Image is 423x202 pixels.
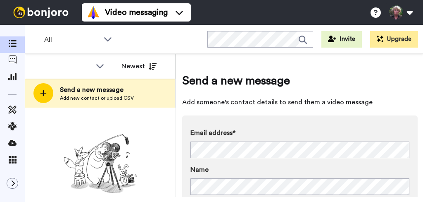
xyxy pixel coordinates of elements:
[60,85,134,95] span: Send a new message
[10,7,72,18] img: bj-logo-header-white.svg
[60,95,134,101] span: Add new contact or upload CSV
[59,131,142,197] img: ready-set-action.png
[44,35,100,45] span: All
[190,128,409,138] label: Email address*
[190,165,209,175] span: Name
[321,31,362,48] button: Invite
[115,58,163,75] button: Newest
[370,31,418,48] button: Upgrade
[182,72,418,89] span: Send a new message
[87,6,100,19] img: vm-color.svg
[182,97,418,107] span: Add someone's contact details to send them a video message
[105,7,168,18] span: Video messaging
